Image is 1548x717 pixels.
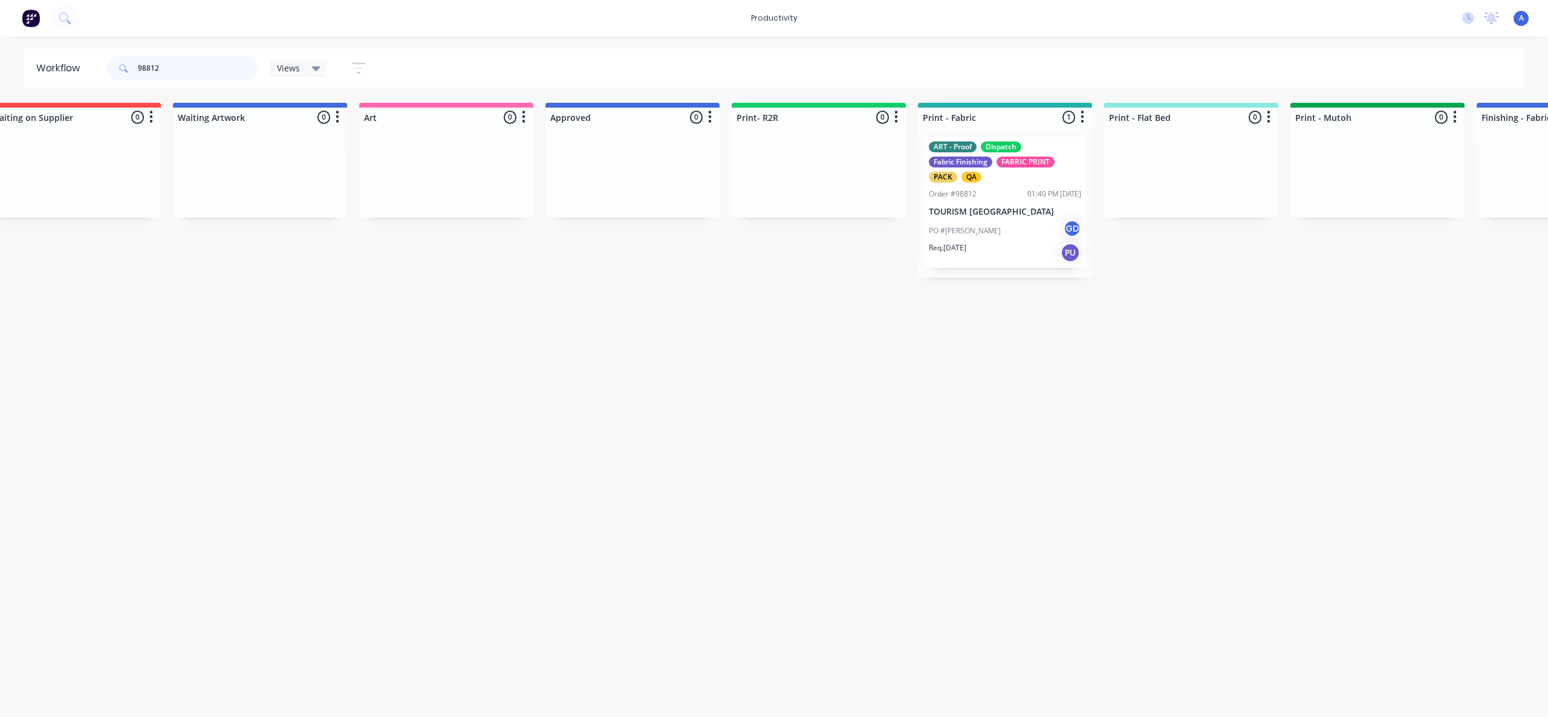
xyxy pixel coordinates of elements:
[1027,189,1081,200] div: 01:40 PM [DATE]
[981,141,1021,152] div: Dispatch
[1519,13,1524,24] span: A
[924,137,1086,268] div: ART - ProofDispatchFabric FinishingFABRIC PRINTPACKQAOrder #9881201:40 PM [DATE]TOURISM [GEOGRAPH...
[929,157,992,167] div: Fabric Finishing
[22,9,40,27] img: Factory
[929,207,1081,217] p: TOURISM [GEOGRAPHIC_DATA]
[745,9,804,27] div: productivity
[1063,219,1081,238] div: GD
[929,225,1001,236] p: PO #[PERSON_NAME]
[929,172,957,183] div: PACK
[138,56,258,80] input: Search for orders...
[997,157,1055,167] div: FABRIC PRINT
[36,61,86,76] div: Workflow
[929,141,977,152] div: ART - Proof
[929,189,977,200] div: Order #98812
[961,172,981,183] div: QA
[1061,243,1080,262] div: PU
[277,62,300,74] span: Views
[929,242,966,253] p: Req. [DATE]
